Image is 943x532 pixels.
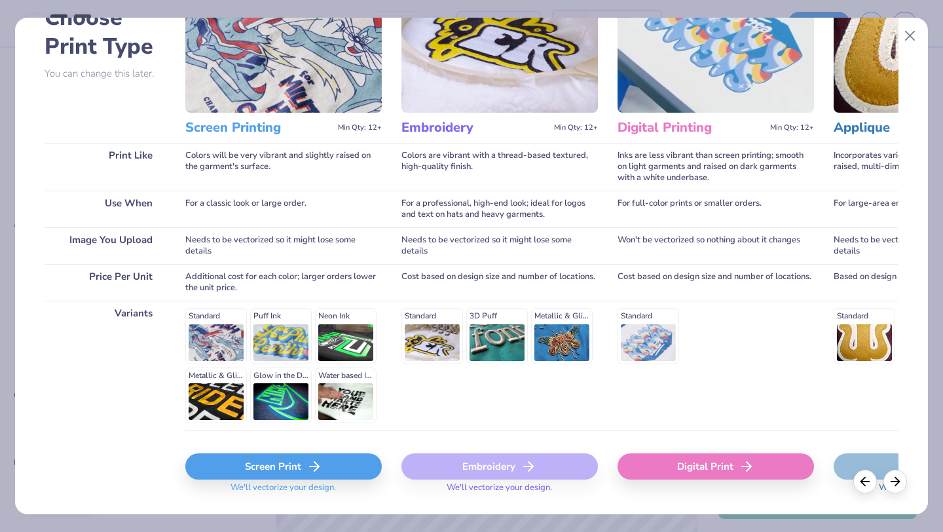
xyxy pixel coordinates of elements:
[441,482,557,501] span: We'll vectorize your design.
[618,143,814,191] div: Inks are less vibrant than screen printing; smooth on light garments and raised on dark garments ...
[618,264,814,301] div: Cost based on design size and number of locations.
[185,227,382,264] div: Needs to be vectorized so it might lose some details
[618,119,765,136] h3: Digital Printing
[45,191,166,227] div: Use When
[401,191,598,227] div: For a professional, high-end look; ideal for logos and text on hats and heavy garments.
[401,264,598,301] div: Cost based on design size and number of locations.
[45,227,166,264] div: Image You Upload
[618,191,814,227] div: For full-color prints or smaller orders.
[185,119,333,136] h3: Screen Printing
[45,68,166,79] p: You can change this later.
[45,301,166,430] div: Variants
[338,123,382,132] span: Min Qty: 12+
[185,191,382,227] div: For a classic look or large order.
[45,3,166,61] h2: Choose Print Type
[401,227,598,264] div: Needs to be vectorized so it might lose some details
[185,143,382,191] div: Colors will be very vibrant and slightly raised on the garment's surface.
[401,119,549,136] h3: Embroidery
[770,123,814,132] span: Min Qty: 12+
[45,264,166,301] div: Price Per Unit
[401,453,598,480] div: Embroidery
[185,453,382,480] div: Screen Print
[618,453,814,480] div: Digital Print
[185,264,382,301] div: Additional cost for each color; larger orders lower the unit price.
[45,143,166,191] div: Print Like
[554,123,598,132] span: Min Qty: 12+
[225,482,341,501] span: We'll vectorize your design.
[618,227,814,264] div: Won't be vectorized so nothing about it changes
[401,143,598,191] div: Colors are vibrant with a thread-based textured, high-quality finish.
